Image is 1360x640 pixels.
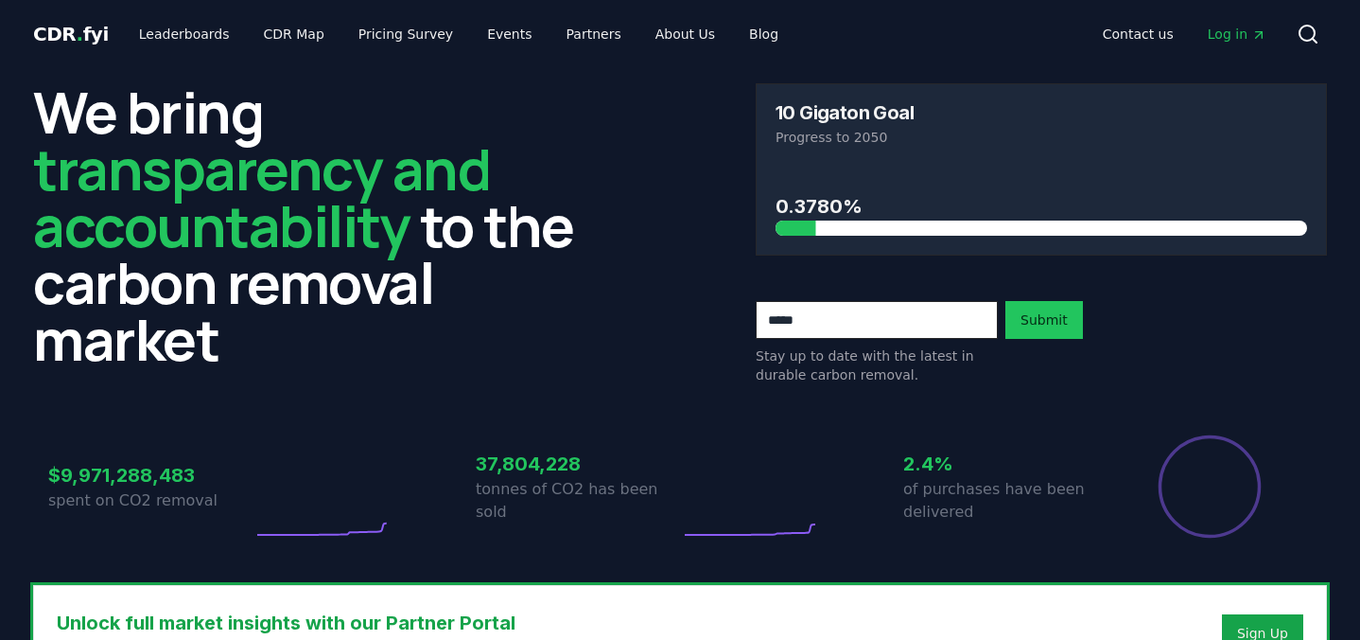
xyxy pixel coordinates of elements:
[57,609,881,637] h3: Unlock full market insights with our Partner Portal
[476,478,680,524] p: tonnes of CO2 has been sold
[33,21,109,47] a: CDR.fyi
[1157,434,1263,540] div: Percentage of sales delivered
[476,450,680,478] h3: 37,804,228
[48,489,253,512] p: spent on CO2 removal
[1005,301,1083,339] button: Submit
[1088,17,1189,51] a: Contact us
[756,347,998,384] p: Stay up to date with the latest in durable carbon removal.
[77,23,83,45] span: .
[33,23,109,45] span: CDR fyi
[472,17,547,51] a: Events
[33,83,604,367] h2: We bring to the carbon removal market
[776,192,1307,221] h3: 0.3780%
[124,17,245,51] a: Leaderboards
[343,17,468,51] a: Pricing Survey
[124,17,793,51] nav: Main
[1208,25,1266,44] span: Log in
[1193,17,1282,51] a: Log in
[33,130,490,264] span: transparency and accountability
[640,17,730,51] a: About Us
[551,17,636,51] a: Partners
[48,461,253,489] h3: $9,971,288,483
[776,128,1307,147] p: Progress to 2050
[903,478,1107,524] p: of purchases have been delivered
[903,450,1107,478] h3: 2.4%
[249,17,340,51] a: CDR Map
[734,17,793,51] a: Blog
[1088,17,1282,51] nav: Main
[776,103,914,122] h3: 10 Gigaton Goal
